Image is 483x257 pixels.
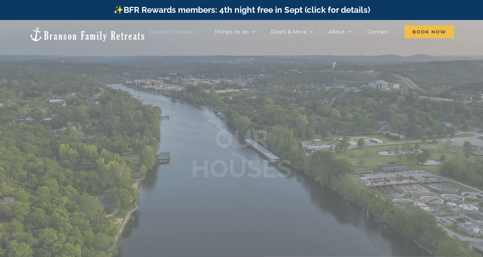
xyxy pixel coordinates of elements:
a: ✨BFR Rewards members: 4th night free in Sept (click for details) [113,5,370,15]
span: Book Now [405,25,454,38]
a: Contact [367,25,389,39]
a: Vacation homes [149,25,199,39]
span: Things to do [214,29,249,34]
b: OUR HOUSES [191,124,292,183]
a: Deals & More [271,25,313,39]
span: About [329,29,345,34]
a: Things to do [214,25,255,39]
img: Branson Family Retreats Logo [29,27,146,42]
span: Deals & More [271,29,307,34]
nav: Main Menu [149,25,454,39]
a: Book Now [405,25,454,39]
span: Contact [367,29,389,34]
a: About [329,25,352,39]
span: Vacation homes [149,29,192,34]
